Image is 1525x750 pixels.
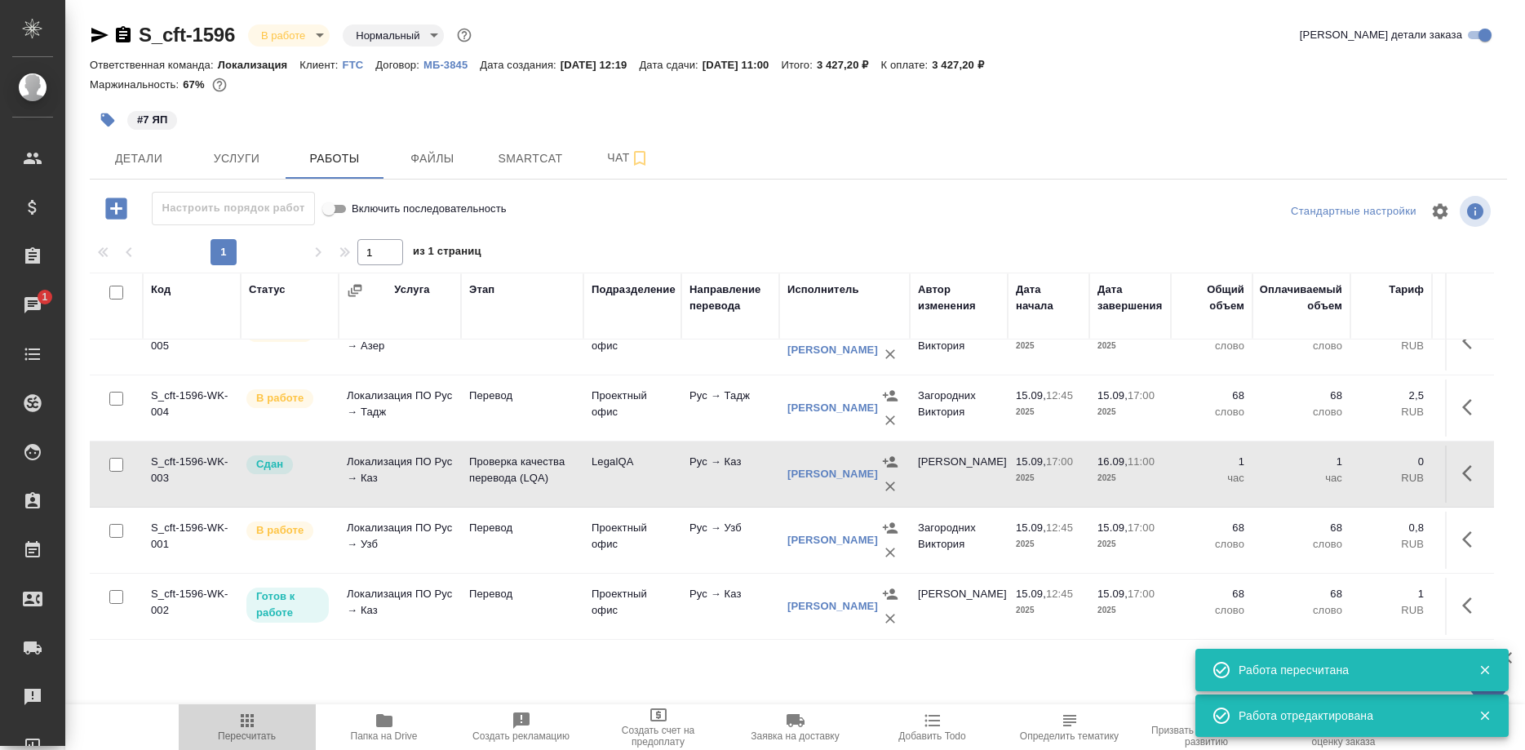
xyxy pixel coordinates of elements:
td: Рус → Узб [681,512,779,569]
p: 15.09, [1016,389,1046,402]
div: Работа отредактирована [1239,708,1454,724]
p: 68 [1179,586,1244,602]
p: RUB [1359,338,1424,354]
td: S_cft-1596-WK-003 [143,446,241,503]
p: 68 [1179,520,1244,536]
p: 68 [1261,388,1342,404]
p: час [1179,470,1244,486]
div: Подразделение [592,282,676,298]
p: RUB [1440,404,1514,420]
td: S_cft-1596-WK-004 [143,379,241,437]
td: S_cft-1596-WK-005 [143,313,241,371]
p: В работе [256,522,304,539]
p: 68 [1261,586,1342,602]
div: Направление перевода [689,282,771,314]
p: слово [1261,602,1342,619]
p: 17:00 [1128,389,1155,402]
td: Проектный офис [583,512,681,569]
td: Рус → Каз [681,578,779,635]
a: [PERSON_NAME] [787,468,878,480]
p: 1 [1179,454,1244,470]
td: LegalQA [583,446,681,503]
p: 15.09, [1016,455,1046,468]
div: Автор изменения [918,282,1000,314]
svg: Подписаться [630,149,649,168]
td: Локализация ПО Рус → Каз [339,446,461,503]
div: Оплачиваемый объем [1260,282,1342,314]
p: 3 427,20 ₽ [817,59,881,71]
p: 2025 [1097,470,1163,486]
p: Сдан [256,456,283,473]
p: FTC [343,59,376,71]
button: Удалить [878,540,902,565]
p: час [1261,470,1342,486]
button: Назначить [878,582,902,606]
p: Договор: [375,59,423,71]
p: [DATE] 11:00 [703,59,782,71]
p: 15.09, [1016,588,1046,600]
button: Здесь прячутся важные кнопки [1452,520,1492,559]
p: 1 [1261,454,1342,470]
p: слово [1179,536,1244,553]
td: Рус → Азер [681,313,779,371]
div: Услуга [394,282,429,298]
td: Локализация ПО Рус → Каз [339,578,461,635]
button: Удалить [878,342,902,366]
p: Перевод [469,520,575,536]
div: Исполнитель может приступить к работе [245,586,330,624]
p: слово [1261,404,1342,420]
p: Итого: [781,59,816,71]
p: 2025 [1016,602,1081,619]
button: В работе [256,29,310,42]
p: 2025 [1016,338,1081,354]
p: #7 ЯП [137,112,167,128]
p: 2025 [1097,404,1163,420]
div: Этап [469,282,494,298]
div: Исполнитель выполняет работу [245,388,330,410]
a: FTC [343,57,376,71]
p: 15.09, [1097,389,1128,402]
a: МБ-3845 [423,57,480,71]
span: Smartcat [491,149,570,169]
button: Назначить [878,384,902,408]
span: Файлы [393,149,472,169]
div: Работа пересчитана [1239,662,1454,678]
span: 7 ЯП [126,112,179,126]
a: [PERSON_NAME] [787,600,878,612]
p: К оплате: [880,59,932,71]
div: split button [1287,199,1421,224]
p: RUB [1440,602,1514,619]
span: Включить последовательность [352,201,507,217]
p: 2025 [1016,536,1081,553]
p: В работе [256,390,304,406]
button: Удалить [878,408,902,433]
p: слово [1179,602,1244,619]
p: 67% [183,78,208,91]
div: В работе [248,24,330,47]
p: 170 [1440,388,1514,404]
p: Перевод [469,586,575,602]
a: 1 [4,285,61,326]
span: [PERSON_NAME] детали заказа [1300,27,1462,43]
a: S_cft-1596 [139,24,235,46]
span: 1 [32,289,57,305]
div: В работе [343,24,444,47]
td: Локализация ПО Рус → Узб [339,512,461,569]
p: Ответственная команда: [90,59,218,71]
p: 12:45 [1046,521,1073,534]
div: Исполнитель выполняет работу [245,520,330,542]
div: Исполнитель [787,282,859,298]
p: 0 [1359,454,1424,470]
p: Перевод [469,388,575,404]
p: 17:00 [1128,588,1155,600]
p: 2025 [1016,404,1081,420]
td: Проектный офис [583,578,681,635]
p: слово [1261,536,1342,553]
p: слово [1261,338,1342,354]
p: 15.09, [1097,521,1128,534]
p: RUB [1440,470,1514,486]
button: Закрыть [1468,708,1501,723]
button: Здесь прячутся важные кнопки [1452,388,1492,427]
button: Закрыть [1468,663,1501,677]
p: 15.09, [1097,588,1128,600]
